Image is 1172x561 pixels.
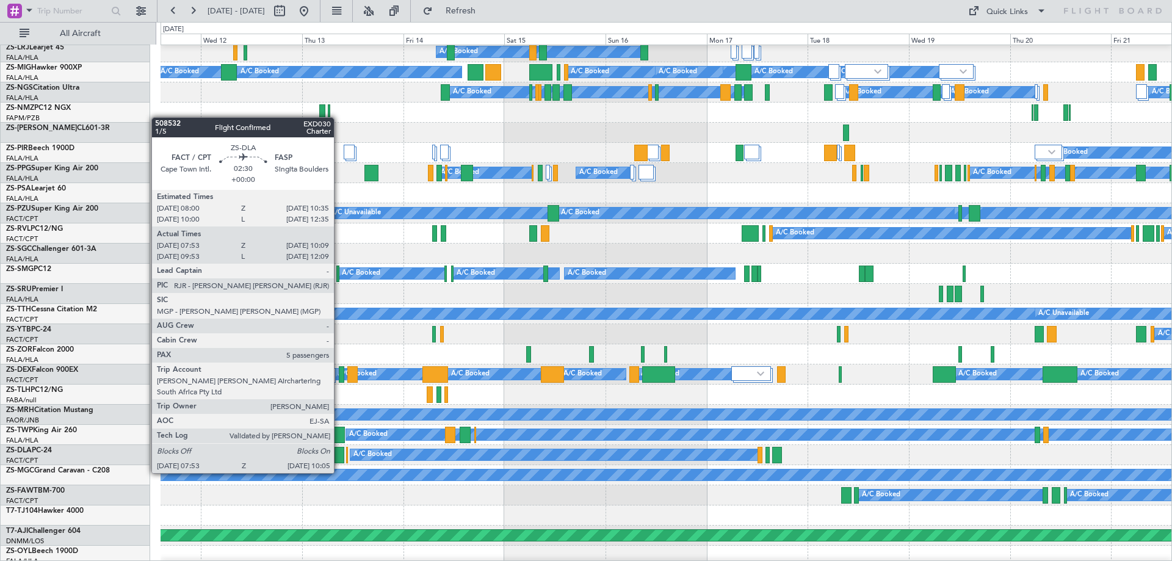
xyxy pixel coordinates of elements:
a: FALA/HLA [6,436,38,445]
a: ZS-FAWTBM-700 [6,487,65,494]
div: A/C Booked [349,425,388,444]
div: A/C Booked [453,83,491,101]
button: All Aircraft [13,24,132,43]
div: A/C Booked [561,204,599,222]
span: ZS-LRJ [6,44,29,51]
a: FACT/CPT [6,315,38,324]
div: A/C Booked [440,43,478,61]
a: ZS-PIRBeech 1900D [6,145,74,152]
a: ZS-[PERSON_NAME]CL601-3R [6,125,110,132]
a: ZS-SMGPC12 [6,266,51,273]
a: T7-TJ104Hawker 4000 [6,507,84,515]
div: A/C Booked [161,63,199,81]
span: ZS-DEX [6,366,32,374]
a: FACT/CPT [6,456,38,465]
a: ZS-DEXFalcon 900EX [6,366,78,374]
a: ZS-MRHCitation Mustang [6,407,93,414]
span: ZS-NMZ [6,104,34,112]
span: ZS-MGC [6,467,34,474]
span: ZS-MRH [6,407,34,414]
span: ZS-SMG [6,266,34,273]
a: FALA/HLA [6,93,38,103]
a: FAPM/PZB [6,114,40,123]
span: All Aircraft [32,29,129,38]
div: A/C Booked [958,365,997,383]
a: FACT/CPT [6,234,38,244]
span: ZS-[PERSON_NAME] [6,125,77,132]
a: FALA/HLA [6,53,38,62]
a: FALA/HLA [6,295,38,304]
a: ZS-TTHCessna Citation M2 [6,306,97,313]
span: ZS-PIR [6,145,28,152]
div: A/C Booked [451,365,490,383]
span: ZS-TLH [6,386,31,394]
input: Trip Number [37,2,107,20]
div: A/C Booked [973,164,1011,182]
div: Sun 16 [606,34,707,45]
span: ZS-ZOR [6,346,32,353]
div: [DATE] [163,24,184,35]
span: ZS-TTH [6,306,31,313]
span: [DATE] - [DATE] [208,5,265,16]
button: Quick Links [962,1,1052,21]
div: A/C Booked [1080,365,1119,383]
a: FALA/HLA [6,174,38,183]
a: ZS-MIGHawker 900XP [6,64,82,71]
span: ZS-PSA [6,185,31,192]
div: A/C Booked [571,63,609,81]
span: ZS-PZU [6,205,31,212]
div: A/C Booked [641,365,679,383]
a: FABA/null [6,396,37,405]
span: ZS-NGS [6,84,33,92]
a: ZS-MGCGrand Caravan - C208 [6,467,110,474]
a: FACT/CPT [6,375,38,385]
button: Refresh [417,1,490,21]
a: ZS-TLHPC12/NG [6,386,63,394]
div: A/C Booked [457,264,495,283]
span: ZS-TWP [6,427,33,434]
a: ZS-OYLBeech 1900D [6,548,78,555]
a: ZS-ZORFalcon 2000 [6,346,74,353]
div: A/C Booked [568,264,606,283]
div: A/C Booked [353,446,392,464]
div: A/C Booked [579,164,618,182]
span: T7-AJI [6,527,28,535]
a: FALA/HLA [6,154,38,163]
span: ZS-YTB [6,326,31,333]
a: FACT/CPT [6,214,38,223]
div: A/C Booked [1049,143,1088,162]
span: ZS-MIG [6,64,31,71]
a: ZS-RVLPC12/NG [6,225,63,233]
a: ZS-PZUSuper King Air 200 [6,205,98,212]
div: A/C Booked [1070,486,1109,504]
a: ZS-LRJLearjet 45 [6,44,64,51]
span: ZS-SRU [6,286,32,293]
a: ZS-YTBPC-24 [6,326,51,333]
div: Fri 14 [403,34,505,45]
a: ZS-NGSCitation Ultra [6,84,79,92]
span: ZS-OYL [6,548,32,555]
img: arrow-gray.svg [757,371,764,376]
div: A/C Booked [862,486,900,504]
div: Thu 13 [302,34,403,45]
div: Wed 12 [201,34,302,45]
span: ZS-PPG [6,165,31,172]
a: FALA/HLA [6,73,38,82]
div: A/C Booked [441,164,479,182]
div: A/C Booked [754,63,793,81]
div: A/C Booked [563,365,602,383]
a: ZS-NMZPC12 NGX [6,104,71,112]
a: DNMM/LOS [6,537,44,546]
div: Tue 18 [808,34,909,45]
span: ZS-DLA [6,447,32,454]
div: A/C Booked [342,264,380,283]
a: FALA/HLA [6,194,38,203]
a: FALA/HLA [6,355,38,364]
span: T7-TJ104 [6,507,38,515]
span: ZS-FAW [6,487,34,494]
a: ZS-PSALearjet 60 [6,185,66,192]
div: A/C Unavailable [1038,305,1089,323]
div: A/C Booked [950,83,989,101]
div: A/C Unavailable [330,204,381,222]
a: ZS-PPGSuper King Air 200 [6,165,98,172]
